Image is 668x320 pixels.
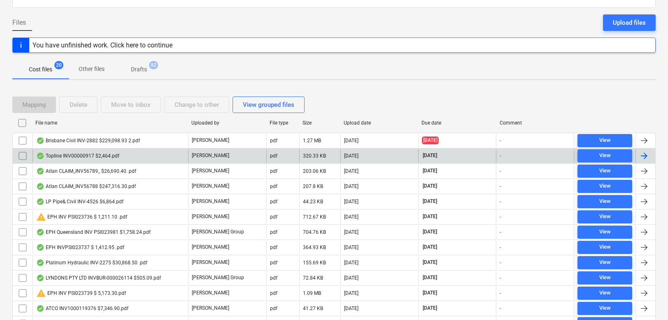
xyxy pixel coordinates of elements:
[36,305,128,312] div: ATCO INV1000119376 $7,346.90.pdf
[36,137,44,144] div: OCR finished
[421,120,493,126] div: Due date
[36,183,136,190] div: Atlan CLAIM_INV56788 $247,316.30.pdf
[599,181,611,191] div: View
[422,183,438,190] span: [DATE]
[422,167,438,174] span: [DATE]
[36,183,44,190] div: OCR finished
[500,168,501,174] div: -
[192,228,244,235] p: [PERSON_NAME] Group
[270,153,277,159] div: pdf
[599,166,611,176] div: View
[36,212,46,222] span: warning
[270,214,277,220] div: pdf
[233,96,305,113] button: View grouped files
[627,280,668,320] iframe: Chat Widget
[344,245,358,250] div: [DATE]
[303,184,323,189] div: 207.8 KB
[192,213,229,220] p: [PERSON_NAME]
[599,258,611,267] div: View
[422,259,438,266] span: [DATE]
[344,275,358,281] div: [DATE]
[599,288,611,298] div: View
[577,271,632,285] button: View
[270,290,277,296] div: pdf
[577,195,632,208] button: View
[344,138,358,144] div: [DATE]
[599,227,611,237] div: View
[577,302,632,315] button: View
[344,214,358,220] div: [DATE]
[36,198,123,205] div: LP Pipe& Civil INV-4526 $6,864.pdf
[500,229,501,235] div: -
[599,136,611,145] div: View
[270,199,277,205] div: pdf
[270,306,277,311] div: pdf
[36,305,44,312] div: OCR finished
[192,183,229,190] p: [PERSON_NAME]
[599,212,611,221] div: View
[36,275,44,281] div: OCR finished
[33,41,172,49] div: You have unfinished work. Click here to continue
[36,244,44,251] div: OCR finished
[192,152,229,159] p: [PERSON_NAME]
[344,260,358,266] div: [DATE]
[191,120,263,126] div: Uploaded by
[192,259,229,266] p: [PERSON_NAME]
[500,275,501,281] div: -
[270,120,296,126] div: File type
[192,198,229,205] p: [PERSON_NAME]
[303,306,323,311] div: 41.27 KB
[29,65,52,74] p: Cost files
[599,151,611,160] div: View
[577,210,632,224] button: View
[599,273,611,282] div: View
[243,99,294,110] div: View grouped files
[270,229,277,235] div: pdf
[303,168,326,174] div: 203.06 KB
[603,14,656,31] button: Upload files
[344,199,358,205] div: [DATE]
[303,199,323,205] div: 44.23 KB
[422,244,438,251] span: [DATE]
[192,137,229,144] p: [PERSON_NAME]
[36,244,124,251] div: EPH INVPSI023737 $ 1,412.95 .pdf
[577,134,632,147] button: View
[577,180,632,193] button: View
[577,165,632,178] button: View
[36,288,46,298] span: warning
[270,260,277,266] div: pdf
[35,120,185,126] div: File name
[344,120,415,126] div: Upload date
[500,290,501,296] div: -
[303,120,337,126] div: Size
[270,168,277,174] div: pdf
[36,288,126,298] div: EPH INV PSI023739 $ 5,173.30.pdf
[149,61,158,69] span: 92
[344,153,358,159] div: [DATE]
[36,229,151,235] div: EPH Queensland INV PSI023981 $1,758.24.pdf
[192,244,229,251] p: [PERSON_NAME]
[36,153,119,159] div: Topline INV00000917 $2,464.pdf
[270,275,277,281] div: pdf
[303,214,326,220] div: 712.67 KB
[192,289,229,296] p: [PERSON_NAME]
[344,168,358,174] div: [DATE]
[36,137,140,144] div: Brisbane Civil INV-2882 $229,098.93 2.pdf
[599,304,611,313] div: View
[36,212,127,222] div: EPH INV PSI023736 $ 1,211.10 .pdf
[599,242,611,252] div: View
[36,259,44,266] div: OCR finished
[344,290,358,296] div: [DATE]
[599,197,611,206] div: View
[192,305,229,312] p: [PERSON_NAME]
[303,153,326,159] div: 320.33 KB
[36,259,147,266] div: Platinum Hydraulic INV-2275 $30,868.50 .pdf
[36,198,44,205] div: OCR finished
[36,153,44,159] div: OCR finished
[577,149,632,162] button: View
[303,290,321,296] div: 1.09 MB
[344,306,358,311] div: [DATE]
[500,306,501,311] div: -
[500,138,501,144] div: -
